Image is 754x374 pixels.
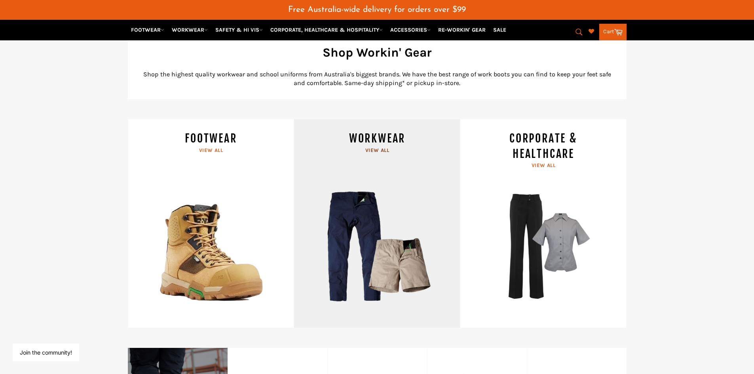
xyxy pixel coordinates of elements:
[294,119,460,328] a: WORKWEAR View all WORKWEAR
[267,23,386,37] a: CORPORATE, HEALTHCARE & HOSPITALITY
[140,44,615,61] h2: Shop Workin' Gear
[490,23,509,37] a: SALE
[288,6,466,14] span: Free Australia-wide delivery for orders over $99
[599,24,627,40] a: Cart
[20,349,72,356] button: Join the community!
[128,23,167,37] a: FOOTWEAR
[140,70,615,87] p: Shop the highest quality workwear and school uniforms from Australia's biggest brands. We have th...
[128,119,294,328] a: FOOTWEAR View all Workin Gear Boots
[169,23,211,37] a: WORKWEAR
[460,119,626,328] a: CORPORATE & HEALTHCARE View all wear corporate
[387,23,434,37] a: ACCESSORIES
[435,23,489,37] a: RE-WORKIN' GEAR
[212,23,266,37] a: SAFETY & HI VIS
